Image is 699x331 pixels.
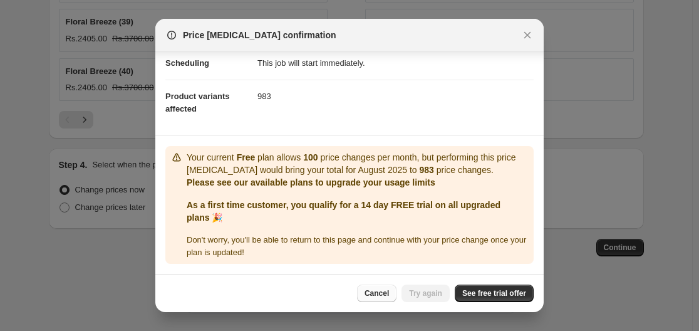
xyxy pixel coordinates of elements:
[357,285,396,302] button: Cancel
[420,165,434,175] b: 983
[455,285,534,302] a: See free trial offer
[165,58,209,68] span: Scheduling
[237,152,256,162] b: Free
[462,288,526,298] span: See free trial offer
[187,176,529,189] p: Please see our available plans to upgrade your usage limits
[187,151,529,176] p: Your current plan allows price changes per month, but performing this price [MEDICAL_DATA] would ...
[303,152,318,162] b: 100
[257,80,534,113] dd: 983
[187,235,526,257] span: Don ' t worry, you ' ll be able to return to this page and continue with your price change once y...
[365,288,389,298] span: Cancel
[183,29,336,41] span: Price [MEDICAL_DATA] confirmation
[165,92,230,113] span: Product variants affected
[257,46,534,80] dd: This job will start immediately.
[187,200,500,223] b: As a first time customer, you qualify for a 14 day FREE trial on all upgraded plans 🎉
[519,26,536,44] button: Close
